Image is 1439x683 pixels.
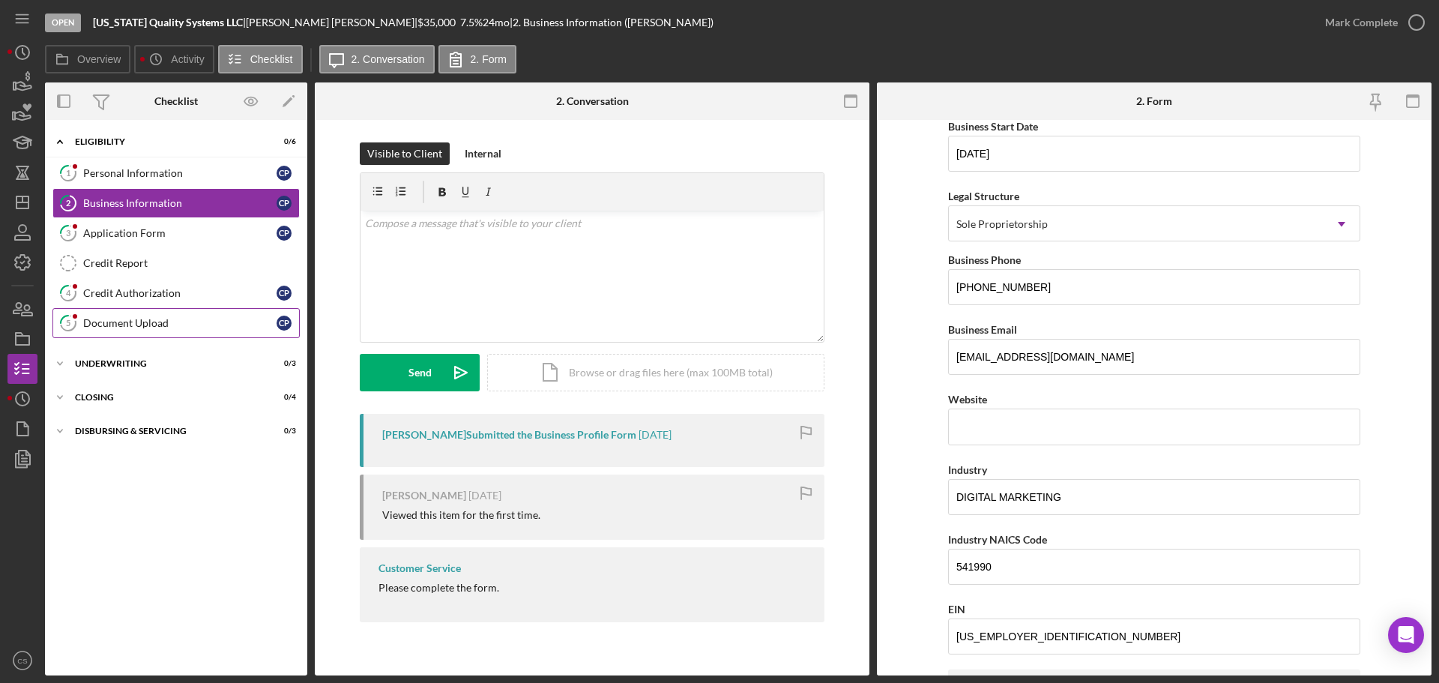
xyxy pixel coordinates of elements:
[269,427,296,436] div: 0 / 3
[1136,95,1172,107] div: 2. Form
[956,218,1048,230] div: Sole Proprietorship
[277,226,292,241] div: C P
[510,16,714,28] div: | 2. Business Information ([PERSON_NAME])
[269,359,296,368] div: 0 / 3
[1388,617,1424,653] div: Open Intercom Messenger
[45,13,81,32] div: Open
[134,45,214,73] button: Activity
[75,359,259,368] div: Underwriting
[319,45,435,73] button: 2. Conversation
[1310,7,1432,37] button: Mark Complete
[556,95,629,107] div: 2. Conversation
[639,429,672,441] time: 2025-09-07 01:15
[378,582,499,594] div: Please complete the form.
[382,509,540,521] div: Viewed this item for the first time.
[465,142,501,165] div: Internal
[367,142,442,165] div: Visible to Client
[948,463,987,476] label: Industry
[93,16,246,28] div: |
[66,198,70,208] tspan: 2
[77,53,121,65] label: Overview
[45,45,130,73] button: Overview
[277,196,292,211] div: C P
[948,253,1021,266] label: Business Phone
[948,120,1038,133] label: Business Start Date
[277,316,292,331] div: C P
[83,317,277,329] div: Document Upload
[66,168,70,178] tspan: 1
[83,197,277,209] div: Business Information
[52,248,300,278] a: Credit Report
[154,95,198,107] div: Checklist
[417,16,456,28] span: $35,000
[269,137,296,146] div: 0 / 6
[438,45,516,73] button: 2. Form
[66,288,71,298] tspan: 4
[75,427,259,436] div: Disbursing & Servicing
[948,533,1047,546] label: Industry NAICS Code
[360,142,450,165] button: Visible to Client
[360,354,480,391] button: Send
[250,53,293,65] label: Checklist
[352,53,425,65] label: 2. Conversation
[52,278,300,308] a: 4Credit AuthorizationCP
[93,16,243,28] b: [US_STATE] Quality Systems LLC
[66,318,70,328] tspan: 5
[52,158,300,188] a: 1Personal InformationCP
[83,167,277,179] div: Personal Information
[948,323,1017,336] label: Business Email
[83,227,277,239] div: Application Form
[52,218,300,248] a: 3Application FormCP
[468,490,501,502] time: 2025-09-07 01:08
[75,137,259,146] div: Eligibility
[408,354,432,391] div: Send
[277,166,292,181] div: C P
[948,603,965,616] label: EIN
[382,429,636,441] div: [PERSON_NAME] Submitted the Business Profile Form
[7,646,37,676] button: CS
[52,188,300,218] a: 2Business InformationCP
[246,16,417,28] div: [PERSON_NAME] [PERSON_NAME] |
[83,287,277,299] div: Credit Authorization
[75,393,259,402] div: Closing
[66,228,70,238] tspan: 3
[171,53,204,65] label: Activity
[83,257,299,269] div: Credit Report
[483,16,510,28] div: 24 mo
[471,53,507,65] label: 2. Form
[1325,7,1398,37] div: Mark Complete
[378,562,461,574] div: Customer Service
[948,393,987,406] label: Website
[52,308,300,338] a: 5Document UploadCP
[17,657,27,665] text: CS
[277,286,292,301] div: C P
[460,16,483,28] div: 7.5 %
[382,490,466,502] div: [PERSON_NAME]
[218,45,303,73] button: Checklist
[457,142,509,165] button: Internal
[269,393,296,402] div: 0 / 4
